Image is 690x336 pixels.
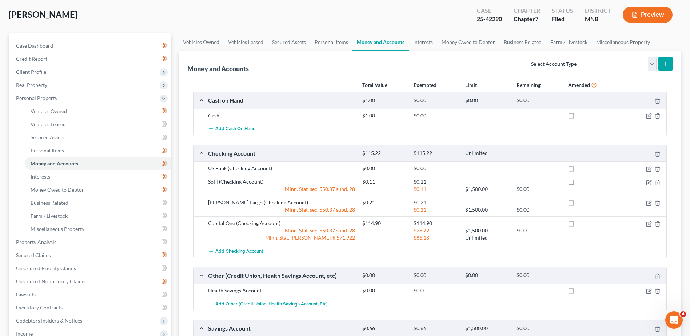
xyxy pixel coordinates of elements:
div: $114.90 [359,220,410,227]
div: $0.00 [410,287,461,294]
div: Health Savings Account [204,287,359,294]
a: Miscellaneous Property [592,33,654,51]
span: Secured Claims [16,252,51,258]
a: Vehicles Leased [25,118,171,131]
div: $1,500.00 [462,227,513,234]
div: Minn. Stat. sec. 550.37 subd. 28 [204,227,359,234]
div: $1,500.00 [462,185,513,193]
div: Chapter [514,15,540,23]
div: Minn. Stat. sec. 550.37 subd. 28 [204,206,359,213]
span: Miscellaneous Property [31,226,84,232]
a: Unsecured Priority Claims [10,262,171,275]
a: Miscellaneous Property [25,223,171,236]
div: $0.00 [359,272,410,279]
a: Credit Report [10,52,171,65]
iframe: Intercom live chat [665,311,683,329]
a: Vehicles Owned [25,105,171,118]
span: Business Related [31,200,68,206]
a: Farm / Livestock [546,33,592,51]
div: $1.00 [359,97,410,104]
a: Interests [25,170,171,183]
div: $0.00 [359,287,410,294]
a: Money Owed to Debtor [437,33,499,51]
a: Money and Accounts [352,33,409,51]
span: Add Checking Account [215,248,263,254]
span: Unsecured Nonpriority Claims [16,278,85,284]
a: Business Related [25,196,171,209]
a: Property Analysis [10,236,171,249]
div: $0.00 [410,112,461,119]
span: Unsecured Priority Claims [16,265,76,271]
span: Vehicles Leased [31,121,66,127]
span: [PERSON_NAME] [9,9,77,20]
span: Money and Accounts [31,160,78,167]
div: $0.00 [513,325,564,332]
div: $0.00 [462,97,513,104]
span: 4 [680,311,686,317]
div: $0.00 [462,272,513,279]
div: $0.00 [513,185,564,193]
span: Codebtors Insiders & Notices [16,317,82,324]
button: Add Other (Credit Union, Health Savings Account, etc) [208,297,328,311]
a: Personal Items [25,144,171,157]
div: Unlimited [462,150,513,157]
div: $114.90 [410,220,461,227]
button: Add Checking Account [208,244,263,258]
a: Personal Items [310,33,352,51]
div: $1,500.00 [462,206,513,213]
div: US Bank (Checking Account) [204,165,359,172]
a: Business Related [499,33,546,51]
div: $0.00 [513,227,564,234]
strong: Limit [465,82,477,88]
div: $0.21 [410,199,461,206]
div: Other (Credit Union, Health Savings Account, etc) [204,272,359,279]
a: Secured Assets [268,33,310,51]
span: Client Profile [16,69,46,75]
span: Personal Items [31,147,64,153]
div: 25-42290 [477,15,502,23]
div: $0.21 [359,199,410,206]
strong: Total Value [362,82,387,88]
div: MNB [585,15,611,23]
div: $0.11 [359,178,410,185]
div: Minn. Stat. [PERSON_NAME]. § 571.922 [204,234,359,241]
div: District [585,7,611,15]
div: SoFi (Checking Account) [204,178,359,185]
strong: Remaining [516,82,541,88]
div: $0.00 [513,272,564,279]
div: $0.00 [410,165,461,172]
div: $0.11 [410,185,461,193]
div: $115.22 [359,150,410,157]
div: $0.00 [513,206,564,213]
a: Vehicles Leased [224,33,268,51]
div: $0.11 [410,178,461,185]
strong: Amended [568,82,590,88]
span: Property Analysis [16,239,56,245]
a: Farm / Livestock [25,209,171,223]
span: Add Other (Credit Union, Health Savings Account, etc) [215,301,328,307]
span: Real Property [16,82,47,88]
div: Status [552,7,573,15]
div: Cash on Hand [204,96,359,104]
div: Case [477,7,502,15]
strong: Exempted [414,82,436,88]
span: Money Owed to Debtor [31,187,84,193]
button: Add Cash on Hand [208,122,256,136]
span: 7 [535,15,538,22]
div: Cash [204,112,359,119]
div: $115.22 [410,150,461,157]
div: $1,500.00 [462,325,513,332]
button: Preview [623,7,673,23]
div: Minn. Stat. sec. 550.37 subd. 28 [204,185,359,193]
a: Secured Claims [10,249,171,262]
div: $1.00 [359,112,410,119]
div: Savings Account [204,324,359,332]
div: Filed [552,15,573,23]
a: Money and Accounts [25,157,171,170]
a: Unsecured Nonpriority Claims [10,275,171,288]
div: Unlimited [462,234,513,241]
a: Money Owed to Debtor [25,183,171,196]
div: $0.66 [359,325,410,332]
a: Secured Assets [25,131,171,144]
div: $0.66 [410,325,461,332]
